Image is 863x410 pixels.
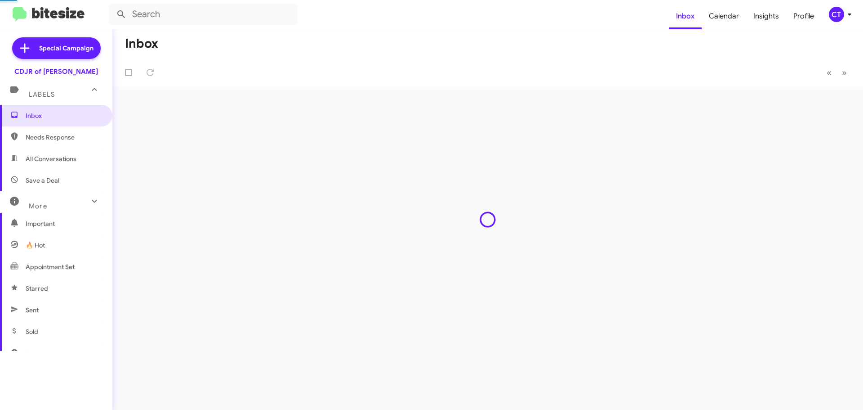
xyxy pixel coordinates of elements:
h1: Inbox [125,36,158,51]
span: » [842,67,847,78]
span: All Conversations [26,154,76,163]
span: Starred [26,284,48,293]
div: CT [829,7,844,22]
a: Calendar [702,3,746,29]
span: Inbox [26,111,102,120]
span: Sent [26,306,39,315]
span: Appointment Set [26,262,75,271]
a: Profile [786,3,821,29]
span: Sold [26,327,38,336]
span: Labels [29,90,55,99]
nav: Page navigation example [822,63,852,82]
span: Needs Response [26,133,102,142]
span: 🔥 Hot [26,241,45,250]
a: Insights [746,3,786,29]
div: CDJR of [PERSON_NAME] [14,67,98,76]
a: Special Campaign [12,37,101,59]
span: « [827,67,832,78]
button: CT [821,7,853,22]
button: Previous [821,63,837,82]
a: Inbox [669,3,702,29]
button: Next [836,63,852,82]
span: Special Campaign [39,44,93,53]
span: Sold Responded [26,349,73,358]
input: Search [109,4,298,25]
span: More [29,202,47,210]
span: Save a Deal [26,176,59,185]
span: Important [26,219,102,228]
